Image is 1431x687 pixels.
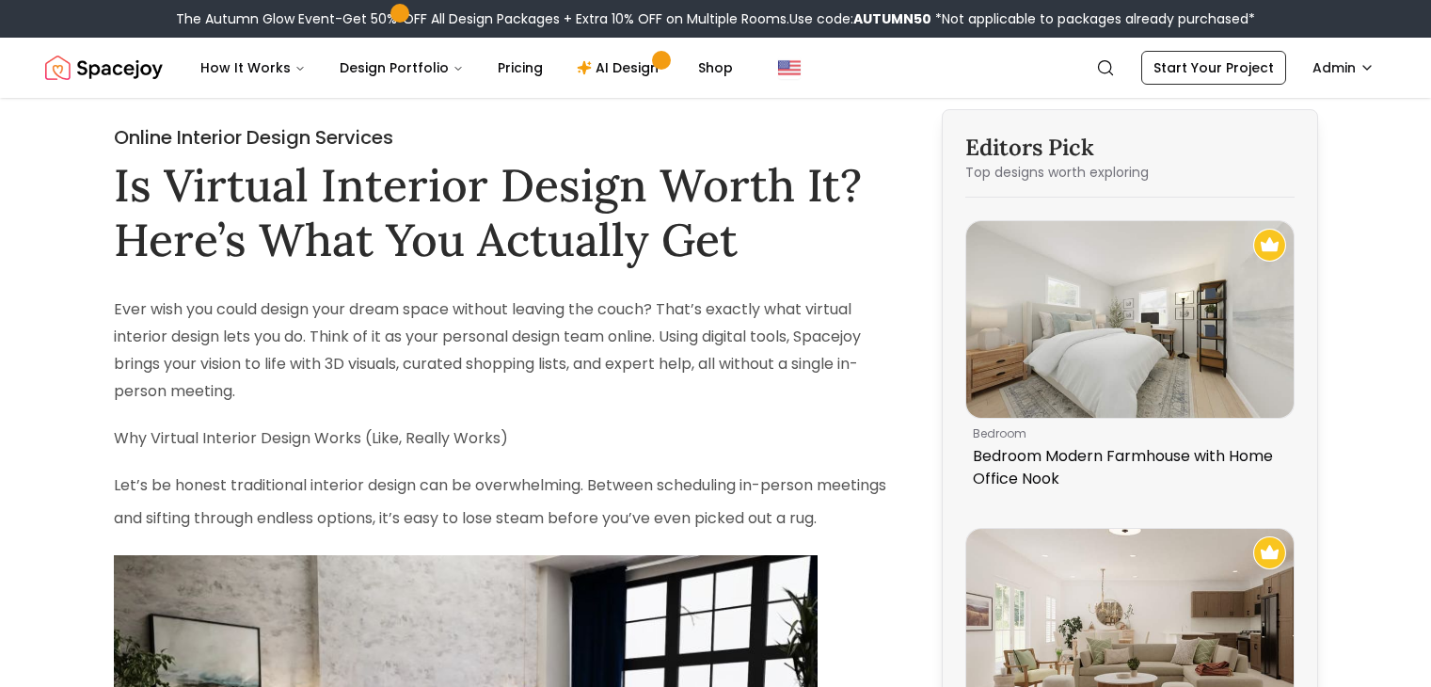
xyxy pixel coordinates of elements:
[1301,51,1386,85] button: Admin
[185,49,748,87] nav: Main
[973,445,1280,490] p: Bedroom Modern Farmhouse with Home Office Nook
[483,49,558,87] a: Pricing
[114,124,893,151] h2: Online Interior Design Services
[114,296,893,405] p: Ever wish you could design your dream space without leaving the couch? That’s exactly what virtua...
[114,425,893,453] p: Why Virtual Interior Design Works (Like, Really Works)
[778,56,801,79] img: United States
[853,9,931,28] b: AUTUMN50
[1141,51,1286,85] a: Start Your Project
[931,9,1255,28] span: *Not applicable to packages already purchased*
[683,49,748,87] a: Shop
[45,49,163,87] a: Spacejoy
[1253,536,1286,569] img: Recommended Spacejoy Design - Open Living Room with Earthy Vibes and Sectional
[185,49,321,87] button: How It Works
[45,49,163,87] img: Spacejoy Logo
[965,220,1295,498] a: Bedroom Modern Farmhouse with Home Office NookRecommended Spacejoy Design - Bedroom Modern Farmho...
[973,426,1280,441] p: bedroom
[966,221,1294,418] img: Bedroom Modern Farmhouse with Home Office Nook
[45,38,1386,98] nav: Global
[114,158,893,266] h1: Is Virtual Interior Design Worth It? Here’s What You Actually Get
[965,163,1295,182] p: Top designs worth exploring
[114,472,893,535] p: Let’s be honest traditional interior design can be overwhelming. Between scheduling in-person mee...
[965,133,1295,163] h3: Editors Pick
[176,9,1255,28] div: The Autumn Glow Event-Get 50% OFF All Design Packages + Extra 10% OFF on Multiple Rooms.
[1253,229,1286,262] img: Recommended Spacejoy Design - Bedroom Modern Farmhouse with Home Office Nook
[562,49,679,87] a: AI Design
[789,9,931,28] span: Use code:
[325,49,479,87] button: Design Portfolio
